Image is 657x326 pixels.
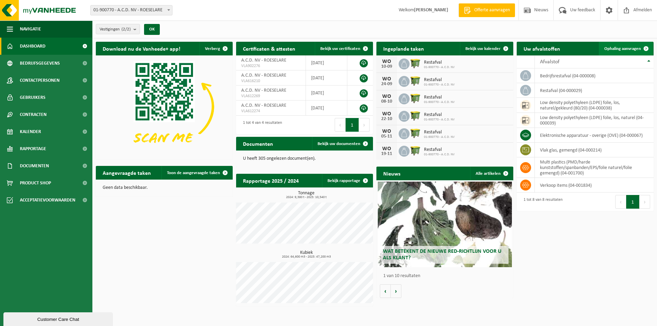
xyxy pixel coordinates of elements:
strong: [PERSON_NAME] [414,8,448,13]
button: Previous [615,195,626,209]
span: Bekijk uw kalender [465,47,501,51]
span: Dashboard [20,38,46,55]
span: Restafval [424,95,455,100]
div: 1 tot 8 van 8 resultaten [520,194,563,209]
td: verkoop items (04-001834) [535,178,654,193]
span: 01-900770 - A.C.D. NV [424,65,455,69]
span: 01-900770 - A.C.D. NV [424,135,455,139]
img: WB-1100-HPE-GN-50 [410,127,421,139]
count: (2/2) [121,27,131,31]
td: restafval (04-000029) [535,83,654,98]
td: low density polyethyleen (LDPE) folie, los, naturel (04-000039) [535,113,654,128]
td: elektronische apparatuur - overige (OVE) (04-000067) [535,128,654,143]
span: Acceptatievoorwaarden [20,192,75,209]
span: Rapportage [20,140,46,157]
span: A.C.D. NV - ROESELARE [241,58,286,63]
a: Bekijk uw certificaten [315,42,372,55]
span: Bedrijfsgegevens [20,55,60,72]
span: 01-900770 - A.C.D. NV [424,83,455,87]
span: Restafval [424,77,455,83]
button: Next [640,195,650,209]
span: Kalender [20,123,41,140]
button: 1 [626,195,640,209]
h2: Uw afvalstoffen [517,42,567,55]
a: Alle artikelen [470,167,513,180]
td: [DATE] [306,70,348,86]
td: vlak glas, gemengd (04-000214) [535,143,654,157]
span: VLA612274 [241,108,300,114]
span: Restafval [424,147,455,153]
span: Verberg [205,47,220,51]
span: Toon de aangevraagde taken [167,171,220,175]
span: A.C.D. NV - ROESELARE [241,73,286,78]
span: 01-900770 - A.C.D. NV - ROESELARE [90,5,172,15]
a: Bekijk uw kalender [460,42,513,55]
span: Navigatie [20,21,41,38]
h3: Kubiek [240,250,373,259]
a: Bekijk uw documenten [312,137,372,151]
div: 22-10 [380,117,394,121]
div: WO [380,76,394,82]
span: Offerte aanvragen [473,7,512,14]
p: 1 van 10 resultaten [383,274,510,278]
a: Offerte aanvragen [459,3,515,17]
img: WB-1100-HPE-GN-50 [410,57,421,69]
iframe: chat widget [3,311,114,326]
button: Vestigingen(2/2) [96,24,140,34]
div: 08-10 [380,99,394,104]
img: WB-1100-HPE-GN-50 [410,92,421,104]
button: Vorige [380,284,391,298]
td: [DATE] [306,55,348,70]
p: U heeft 305 ongelezen document(en). [243,156,366,161]
div: 19-11 [380,152,394,156]
h2: Ingeplande taken [376,42,431,55]
h2: Download nu de Vanheede+ app! [96,42,187,55]
td: multi plastics (PMD/harde kunststoffen/spanbanden/EPS/folie naturel/folie gemengd) (04-001700) [535,157,654,178]
button: Verberg [199,42,232,55]
img: WB-1100-HPE-GN-50 [410,75,421,87]
span: 01-900770 - A.C.D. NV [424,153,455,157]
a: Wat betekent de nieuwe RED-richtlijn voor u als klant? [378,182,512,267]
div: 24-09 [380,82,394,87]
h2: Documenten [236,137,280,150]
span: Gebruikers [20,89,46,106]
a: Bekijk rapportage [322,174,372,187]
p: Geen data beschikbaar. [103,185,226,190]
span: Restafval [424,60,455,65]
span: Contactpersonen [20,72,60,89]
div: 05-11 [380,134,394,139]
td: low density polyethyleen (LDPE) folie, los, naturel/gekleurd (80/20) (04-000038) [535,98,654,113]
img: WB-1100-HPE-GN-50 [410,145,421,156]
span: A.C.D. NV - ROESELARE [241,88,286,93]
h2: Aangevraagde taken [96,166,158,179]
div: 10-09 [380,64,394,69]
td: [DATE] [306,86,348,101]
span: Wat betekent de nieuwe RED-richtlijn voor u als klant? [383,249,501,261]
span: VLA902276 [241,63,300,69]
span: Documenten [20,157,49,174]
button: 1 [346,118,359,132]
button: Next [359,118,370,132]
span: VLA616210 [241,78,300,84]
h2: Certificaten & attesten [236,42,302,55]
span: VLA612269 [241,93,300,99]
span: Contracten [20,106,47,123]
button: Previous [335,118,346,132]
span: 01-900770 - A.C.D. NV [424,100,455,104]
span: A.C.D. NV - ROESELARE [241,103,286,108]
span: 01-900770 - A.C.D. NV - ROESELARE [91,5,172,15]
div: WO [380,146,394,152]
div: WO [380,129,394,134]
div: WO [380,59,394,64]
span: Restafval [424,130,455,135]
div: WO [380,111,394,117]
img: WB-1100-HPE-GN-50 [410,110,421,121]
span: 2024: 64,600 m3 - 2025: 47,200 m3 [240,255,373,259]
span: Afvalstof [540,59,559,65]
span: Product Shop [20,174,51,192]
span: 01-900770 - A.C.D. NV [424,118,455,122]
div: WO [380,94,394,99]
a: Toon de aangevraagde taken [162,166,232,180]
div: 1 tot 4 van 4 resultaten [240,117,282,132]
